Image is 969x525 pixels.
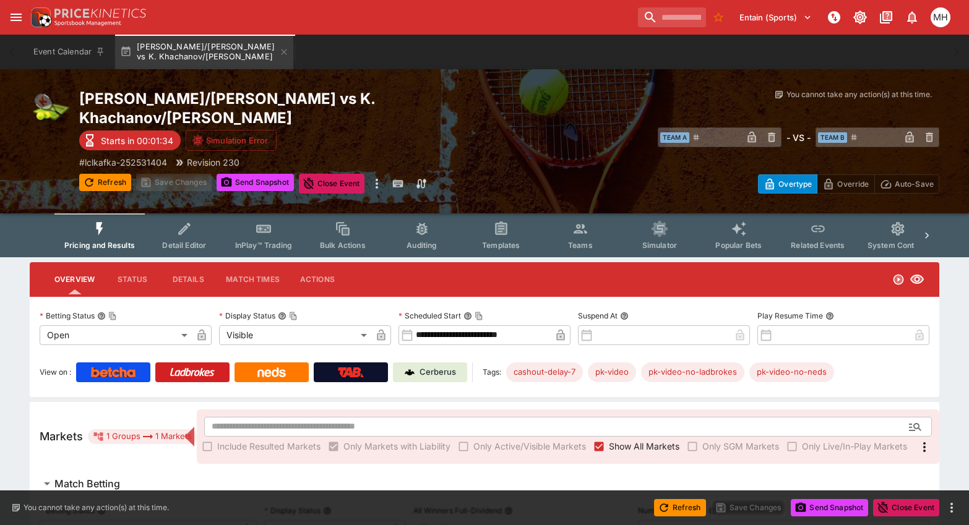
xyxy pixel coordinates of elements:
[818,132,847,143] span: Team B
[278,312,286,320] button: Display StatusCopy To Clipboard
[79,156,167,169] p: Copy To Clipboard
[40,310,95,321] p: Betting Status
[892,273,905,286] svg: Open
[162,241,206,250] span: Detail Editor
[749,366,834,378] span: pk-video-no-neds
[40,429,83,443] h5: Markets
[97,312,106,320] button: Betting StatusCopy To Clipboard
[45,265,105,294] button: Overview
[757,310,823,321] p: Play Resume Time
[54,9,146,18] img: PriceKinetics
[79,174,131,191] button: Refresh
[40,362,71,382] label: View on :
[944,500,959,515] button: more
[101,134,173,147] p: Starts in 00:01:34
[874,174,939,194] button: Auto-Save
[91,367,136,377] img: Betcha
[837,177,869,190] p: Override
[931,7,950,27] div: Michael Hutchinson
[506,362,583,382] div: Betting Target: cerberus
[393,362,467,382] a: Cerberus
[506,366,583,378] span: cashout-delay-7
[758,174,817,194] button: Overtype
[702,440,779,453] span: Only SGM Markets
[638,7,706,27] input: search
[904,416,926,438] button: Open
[749,362,834,382] div: Betting Target: cerberus
[5,6,27,28] button: open drawer
[927,4,954,31] button: Michael Hutchinson
[54,477,120,490] h6: Match Betting
[463,312,472,320] button: Scheduled StartCopy To Clipboard
[620,312,629,320] button: Suspend At
[609,440,679,453] span: Show All Markets
[320,241,366,250] span: Bulk Actions
[219,310,275,321] p: Display Status
[26,35,113,69] button: Event Calendar
[660,132,689,143] span: Team A
[825,312,834,320] button: Play Resume Time
[910,272,924,287] svg: Visible
[475,312,483,320] button: Copy To Clipboard
[791,499,868,516] button: Send Snapshot
[216,265,290,294] button: Match Times
[483,362,501,382] label: Tags:
[641,362,744,382] div: Betting Target: cerberus
[405,367,415,377] img: Cerberus
[79,89,509,127] h2: Copy To Clipboard
[338,367,364,377] img: TabNZ
[588,366,636,378] span: pk-video
[217,440,321,453] span: Include Resulted Markets
[802,440,907,453] span: Only Live/In-Play Markets
[219,325,371,345] div: Visible
[407,241,437,250] span: Auditing
[54,20,121,26] img: Sportsbook Management
[186,130,277,151] button: Simulation Error
[868,241,928,250] span: System Controls
[398,310,461,321] p: Scheduled Start
[849,6,871,28] button: Toggle light/dark mode
[343,440,450,453] span: Only Markets with Liability
[54,213,915,257] div: Event type filters
[482,241,520,250] span: Templates
[708,7,728,27] button: No Bookmarks
[778,177,812,190] p: Overtype
[235,241,292,250] span: InPlay™ Trading
[786,89,932,100] p: You cannot take any action(s) at this time.
[105,265,160,294] button: Status
[791,241,845,250] span: Related Events
[170,367,215,377] img: Ladbrokes
[93,429,192,444] div: 1 Groups 1 Markets
[786,131,811,144] h6: - VS -
[115,35,293,69] button: [PERSON_NAME]/[PERSON_NAME] vs K. Khachanov/[PERSON_NAME]
[420,366,456,378] p: Cerberus
[732,7,819,27] button: Select Tenant
[588,362,636,382] div: Betting Target: cerberus
[895,177,934,190] p: Auto-Save
[473,440,586,453] span: Only Active/Visible Markets
[27,5,52,30] img: PriceKinetics Logo
[901,6,923,28] button: Notifications
[917,440,932,455] svg: More
[187,156,239,169] p: Revision 230
[24,502,169,513] p: You cannot take any action(s) at this time.
[369,174,384,194] button: more
[30,471,939,496] button: Match Betting
[758,174,939,194] div: Start From
[289,312,298,320] button: Copy To Clipboard
[30,89,69,129] img: tennis.png
[823,6,845,28] button: NOT Connected to PK
[257,367,285,377] img: Neds
[875,6,897,28] button: Documentation
[578,310,618,321] p: Suspend At
[299,174,365,194] button: Close Event
[654,499,706,516] button: Refresh
[160,265,216,294] button: Details
[568,241,593,250] span: Teams
[108,312,117,320] button: Copy To Clipboard
[641,366,744,378] span: pk-video-no-ladbrokes
[817,174,874,194] button: Override
[40,325,192,345] div: Open
[290,265,345,294] button: Actions
[217,174,294,191] button: Send Snapshot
